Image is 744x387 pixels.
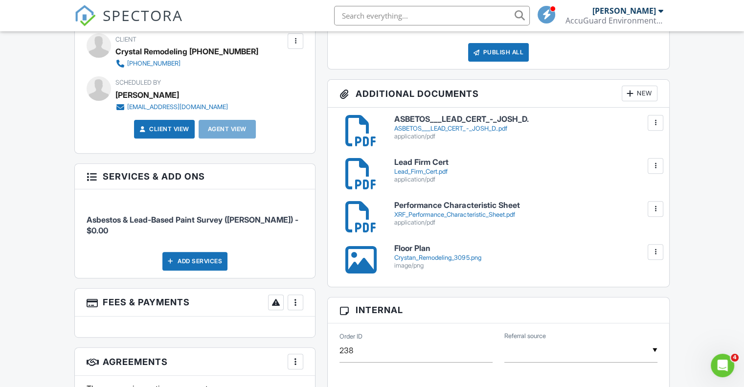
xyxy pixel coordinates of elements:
div: application/pdf [394,176,657,183]
iframe: Intercom live chat [711,354,734,377]
input: Search everything... [334,6,530,25]
span: Scheduled By [115,79,161,86]
a: Lead Firm Cert Lead_Firm_Cert.pdf application/pdf [394,158,657,183]
div: New [622,86,657,101]
h6: Lead Firm Cert [394,158,657,167]
div: [PHONE_NUMBER] [127,60,180,68]
div: Crystal Remodeling [PHONE_NUMBER] [115,44,258,59]
label: Order ID [339,332,362,341]
h3: Internal [328,297,669,323]
div: [EMAIL_ADDRESS][DOMAIN_NAME] [127,103,228,111]
span: SPECTORA [103,5,183,25]
h3: Fees & Payments [75,289,315,317]
span: Client [115,36,136,43]
div: Crystan_Remodeling_3095.png [394,254,657,262]
div: ASBETOS___LEAD_CERT_-_JOSH_D..pdf [394,125,657,133]
div: AccuGuard Environmental (CCB # 251546) [565,16,663,25]
a: [EMAIL_ADDRESS][DOMAIN_NAME] [115,102,228,112]
h3: Additional Documents [328,80,669,108]
div: Lead_Firm_Cert.pdf [394,168,657,176]
div: application/pdf [394,133,657,140]
a: Performance Characteristic Sheet XRF_Performance_Characteristic_Sheet.pdf application/pdf [394,201,657,226]
li: Service: Asbestos & Lead-Based Paint Survey (Josh) [87,197,303,244]
a: Floor Plan Crystan_Remodeling_3095.png image/png [394,244,657,269]
div: image/png [394,262,657,270]
div: Publish All [468,43,529,62]
h3: Agreements [75,348,315,376]
div: [PERSON_NAME] [115,88,179,102]
span: 4 [731,354,739,362]
a: ASBETOS___LEAD_CERT_-_JOSH_D. ASBETOS___LEAD_CERT_-_JOSH_D..pdf application/pdf [394,115,657,140]
div: application/pdf [394,219,657,227]
label: Referral source [504,332,546,341]
span: Asbestos & Lead-Based Paint Survey ([PERSON_NAME]) - $0.00 [87,215,298,235]
h3: Services & Add ons [75,164,315,189]
a: [PHONE_NUMBER] [115,59,250,68]
a: SPECTORA [74,13,183,34]
h6: ASBETOS___LEAD_CERT_-_JOSH_D. [394,115,657,124]
a: Client View [137,124,189,134]
img: The Best Home Inspection Software - Spectora [74,5,96,26]
h6: Floor Plan [394,244,657,253]
div: Add Services [162,252,227,271]
h6: Performance Characteristic Sheet [394,201,657,210]
div: [PERSON_NAME] [592,6,656,16]
div: XRF_Performance_Characteristic_Sheet.pdf [394,211,657,219]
